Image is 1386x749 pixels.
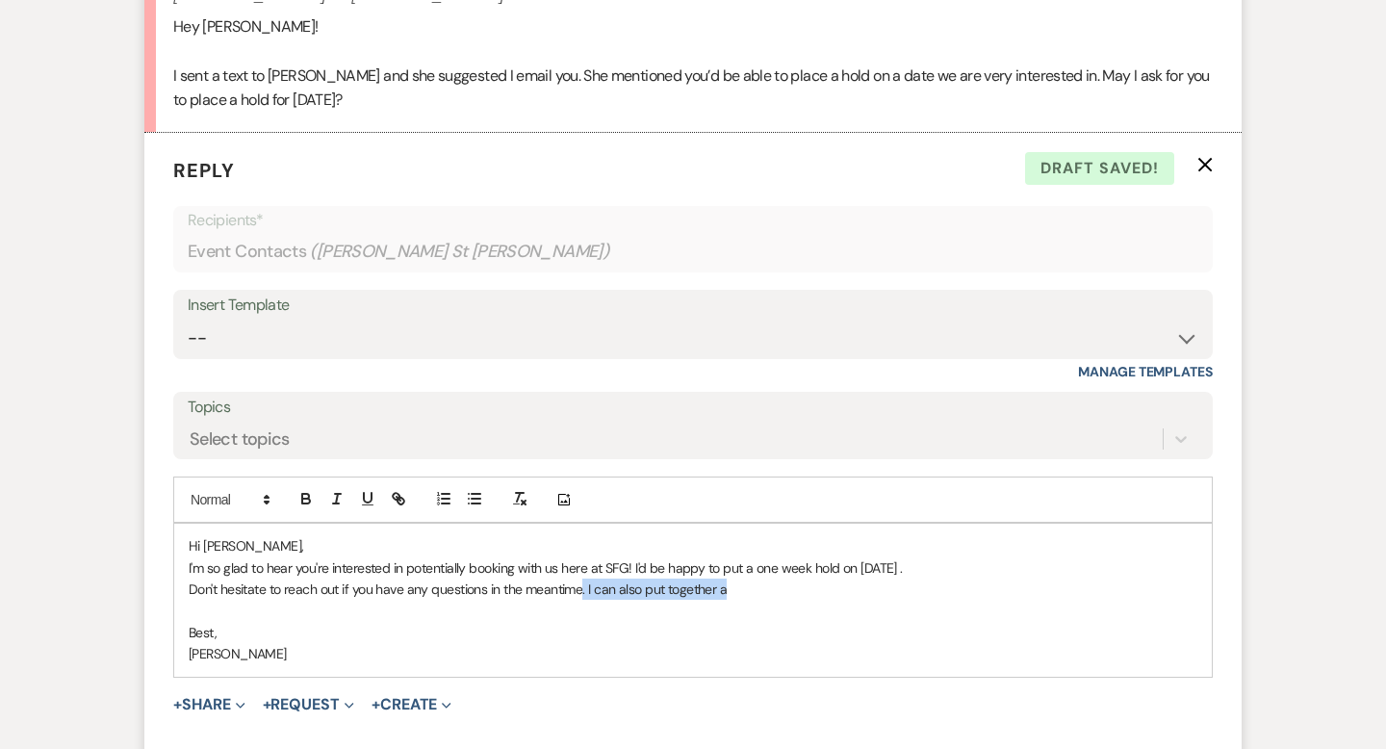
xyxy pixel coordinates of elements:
[190,426,290,452] div: Select topics
[1025,152,1174,185] span: Draft saved!
[173,697,245,712] button: Share
[372,697,451,712] button: Create
[173,158,235,183] span: Reply
[189,622,1197,643] p: Best,
[188,292,1198,320] div: Insert Template
[173,14,1213,113] div: Hey [PERSON_NAME]! I sent a text to [PERSON_NAME] and she suggested I email you. She mentioned yo...
[1078,363,1213,380] a: Manage Templates
[310,239,610,265] span: ( [PERSON_NAME] St [PERSON_NAME] )
[189,535,1197,556] p: Hi [PERSON_NAME],
[188,208,1198,233] p: Recipients*
[189,557,1197,579] p: I'm so glad to hear you're interested in potentially booking with us here at SFG! I'd be happy to...
[188,233,1198,271] div: Event Contacts
[189,579,1197,600] p: Don't hesitate to reach out if you have any questions in the meantime. I can also put together a
[372,697,380,712] span: +
[188,394,1198,422] label: Topics
[173,697,182,712] span: +
[263,697,271,712] span: +
[263,697,354,712] button: Request
[189,643,1197,664] p: [PERSON_NAME]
